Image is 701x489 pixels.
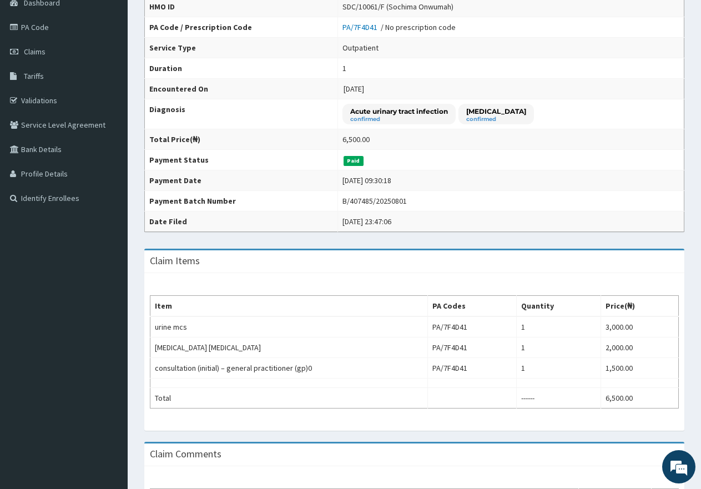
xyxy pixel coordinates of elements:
[150,358,428,379] td: consultation (initial) – general practitioner (gp)0
[150,316,428,337] td: urine mcs
[342,216,391,227] div: [DATE] 23:47:06
[517,388,601,409] td: ------
[466,107,526,116] p: [MEDICAL_DATA]
[428,296,517,317] th: PA Codes
[342,22,456,33] div: / No prescription code
[150,256,200,266] h3: Claim Items
[601,337,679,358] td: 2,000.00
[24,47,46,57] span: Claims
[145,170,338,191] th: Payment Date
[342,42,379,53] div: Outpatient
[24,71,44,81] span: Tariffs
[145,191,338,211] th: Payment Batch Number
[517,316,601,337] td: 1
[145,17,338,38] th: PA Code / Prescription Code
[182,6,209,32] div: Minimize live chat window
[601,388,679,409] td: 6,500.00
[344,84,364,94] span: [DATE]
[344,156,364,166] span: Paid
[350,107,448,116] p: Acute urinary tract infection
[601,316,679,337] td: 3,000.00
[150,388,428,409] td: Total
[342,63,346,74] div: 1
[350,117,448,122] small: confirmed
[517,337,601,358] td: 1
[21,56,45,83] img: d_794563401_company_1708531726252_794563401
[150,449,221,459] h3: Claim Comments
[145,38,338,58] th: Service Type
[145,99,338,129] th: Diagnosis
[145,150,338,170] th: Payment Status
[342,22,381,32] a: PA/7F4D41
[64,140,153,252] span: We're online!
[145,129,338,150] th: Total Price(₦)
[145,211,338,232] th: Date Filed
[517,296,601,317] th: Quantity
[6,303,211,342] textarea: Type your message and hit 'Enter'
[342,175,391,186] div: [DATE] 09:30:18
[58,62,186,77] div: Chat with us now
[466,117,526,122] small: confirmed
[428,358,517,379] td: PA/7F4D41
[428,316,517,337] td: PA/7F4D41
[342,134,370,145] div: 6,500.00
[145,79,338,99] th: Encountered On
[342,195,407,206] div: B/407485/20250801
[150,296,428,317] th: Item
[517,358,601,379] td: 1
[150,337,428,358] td: [MEDICAL_DATA] [MEDICAL_DATA]
[145,58,338,79] th: Duration
[601,296,679,317] th: Price(₦)
[601,358,679,379] td: 1,500.00
[342,1,453,12] div: SDC/10061/F (Sochima Onwumah)
[428,337,517,358] td: PA/7F4D41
